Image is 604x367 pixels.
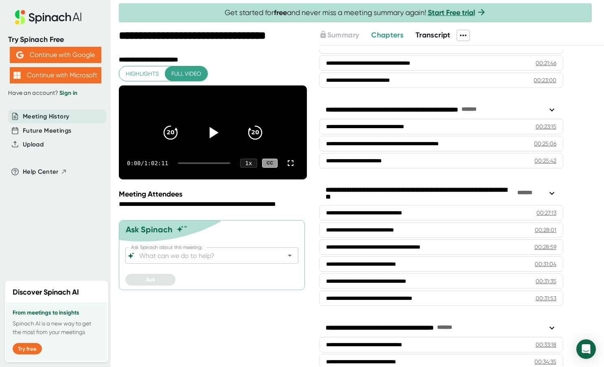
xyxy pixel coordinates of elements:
[10,47,101,63] button: Continue with Google
[319,30,371,41] div: Upgrade to access
[16,51,24,59] img: Aehbyd4JwY73AAAAAElFTkSuQmCC
[536,277,556,285] div: 00:31:35
[23,140,44,149] button: Upload
[535,260,556,268] div: 00:31:04
[126,69,159,79] span: Highlights
[126,225,173,234] div: Ask Spinach
[534,243,556,251] div: 00:28:59
[225,8,486,17] span: Get started for and never miss a meeting summary again!
[327,31,359,39] span: Summary
[23,112,69,121] button: Meeting History
[119,190,309,199] div: Meeting Attendees
[10,67,101,83] button: Continue with Microsoft
[125,274,175,286] button: Ask
[371,31,403,39] span: Chapters
[535,226,556,234] div: 00:28:01
[534,140,556,148] div: 00:25:06
[8,35,103,44] div: Try Spinach Free
[536,59,556,67] div: 00:21:46
[284,250,295,261] button: Open
[536,209,556,217] div: 00:27:13
[416,31,451,39] span: Transcript
[13,319,101,336] p: Spinach AI is a new way to get the most from your meetings
[23,126,71,135] button: Future Meetings
[534,358,556,366] div: 00:34:35
[171,69,201,79] span: Full video
[165,66,208,81] button: Full video
[138,250,272,261] input: What can we do to help?
[371,30,403,41] button: Chapters
[13,343,42,354] button: Try free
[240,159,257,168] div: 1 x
[534,76,556,84] div: 00:23:00
[536,294,556,302] div: 00:31:53
[23,167,67,177] button: Help Center
[146,276,155,283] span: Ask
[8,90,103,97] div: Have an account?
[576,339,596,359] div: Open Intercom Messenger
[59,90,77,96] a: Sign in
[534,157,556,165] div: 00:25:42
[319,30,359,41] button: Summary
[536,122,556,131] div: 00:23:15
[23,167,59,177] span: Help Center
[13,310,101,316] h3: From meetings to insights
[13,287,79,298] h2: Discover Spinach AI
[119,66,165,81] button: Highlights
[536,341,556,349] div: 00:33:18
[262,159,278,168] div: CC
[416,30,451,41] button: Transcript
[274,8,287,17] b: free
[428,8,475,17] a: Start Free trial
[127,160,168,166] div: 0:00 / 1:02:11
